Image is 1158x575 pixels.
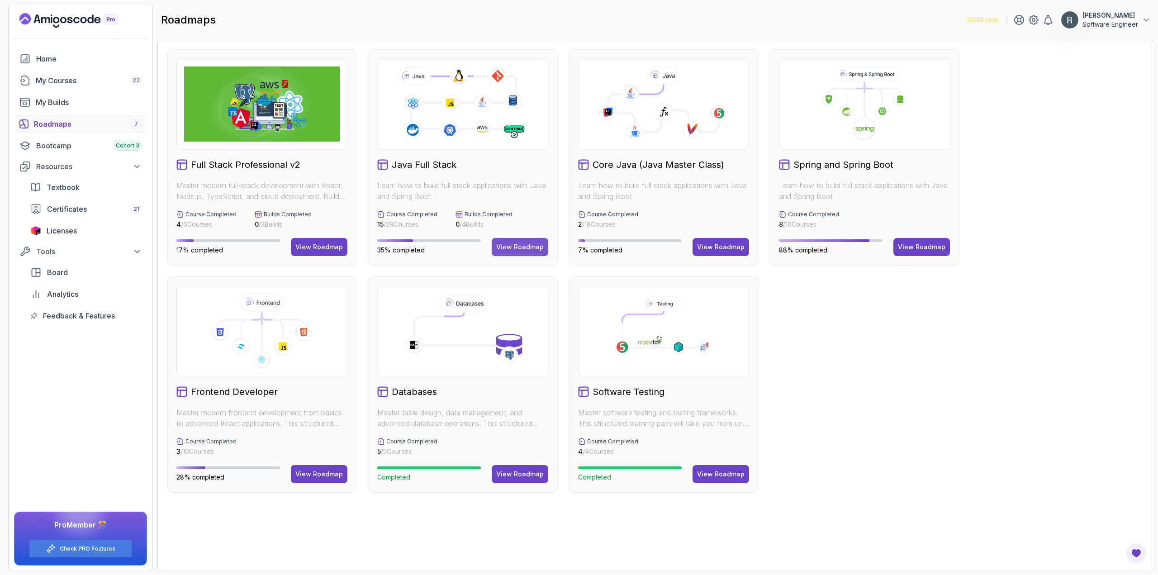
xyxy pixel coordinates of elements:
div: Tools [36,246,142,257]
span: 17% completed [176,246,223,254]
p: Learn how to build full stack applications with Java and Spring Boot [578,180,749,202]
div: View Roadmap [295,470,343,479]
span: 4 [176,220,181,228]
div: View Roadmap [496,242,544,252]
h2: Databases [392,385,437,398]
div: View Roadmap [295,242,343,252]
span: 4 [578,447,583,455]
div: View Roadmap [898,242,945,252]
span: 28% completed [176,473,224,481]
p: / 6 Courses [176,220,237,229]
button: Tools [14,243,147,260]
button: View Roadmap [693,465,749,483]
p: / 29 Courses [377,220,437,229]
span: 3 [176,447,180,455]
a: roadmaps [14,115,147,133]
button: View Roadmap [893,238,950,256]
h2: Software Testing [593,385,664,398]
img: Full Stack Professional v2 [184,67,340,142]
div: My Courses [36,75,142,86]
h2: Spring and Spring Boot [793,158,893,171]
div: Resources [36,161,142,172]
a: View Roadmap [492,465,548,483]
div: View Roadmap [697,242,745,252]
a: board [25,263,147,281]
p: Builds Completed [465,211,513,218]
p: Master modern frontend development from basics to advanced React applications. This structured le... [176,407,347,429]
button: View Roadmap [291,465,347,483]
button: Check PRO Features [29,539,132,558]
span: 0 [456,220,460,228]
p: Course Completed [185,438,237,445]
p: Course Completed [587,211,638,218]
span: Textbook [47,182,80,193]
span: 35% completed [377,246,425,254]
span: Licenses [47,225,77,236]
div: Bootcamp [36,140,142,151]
button: View Roadmap [291,238,347,256]
h2: Frontend Developer [191,385,278,398]
button: View Roadmap [492,238,548,256]
p: Course Completed [587,438,638,445]
span: 15 [377,220,384,228]
p: / 10 Courses [779,220,839,229]
p: / 18 Courses [578,220,638,229]
a: Check PRO Features [60,545,115,552]
button: View Roadmap [693,238,749,256]
p: Course Completed [386,438,437,445]
p: Course Completed [185,211,237,218]
div: View Roadmap [697,470,745,479]
a: certificates [25,200,147,218]
span: 0 [255,220,259,228]
p: Master software testing and testing frameworks. This structured learning path will take you from ... [578,407,749,429]
span: 88% completed [779,246,827,254]
p: / 4 Builds [456,220,513,229]
p: Master modern full-stack development with React, Node.js, TypeScript, and cloud deployment. Build... [176,180,347,202]
p: / 3 Builds [255,220,312,229]
a: home [14,50,147,68]
span: Board [47,267,68,278]
div: Roadmaps [34,119,142,129]
img: user profile image [1061,11,1078,29]
p: 1390 Points [967,15,999,24]
span: Completed [377,473,410,481]
p: Builds Completed [264,211,312,218]
span: 22 [133,77,140,84]
span: 21 [133,205,139,213]
h2: roadmaps [161,13,216,27]
span: 2 [578,220,582,228]
p: Course Completed [386,211,437,218]
p: Course Completed [788,211,839,218]
a: textbook [25,178,147,196]
div: My Builds [36,97,142,108]
div: Home [36,53,142,64]
p: Software Engineer [1082,20,1138,29]
p: / 4 Courses [578,447,638,456]
h2: Core Java (Java Master Class) [593,158,724,171]
span: 5 [377,447,381,455]
button: Open Feedback Button [1125,542,1147,564]
span: Certificates [47,204,87,214]
p: / 5 Courses [377,447,437,456]
span: Cohort 3 [116,142,139,149]
p: Master table design, data management, and advanced database operations. This structured learning ... [377,407,548,429]
h2: Full Stack Professional v2 [191,158,300,171]
span: 7 [134,120,138,128]
div: View Roadmap [496,470,544,479]
span: Feedback & Features [43,310,115,321]
a: analytics [25,285,147,303]
a: Landing page [19,13,139,28]
span: Completed [578,473,611,481]
p: / 10 Courses [176,447,237,456]
p: [PERSON_NAME] [1082,11,1138,20]
a: feedback [25,307,147,325]
a: licenses [25,222,147,240]
span: 7% completed [578,246,622,254]
a: bootcamp [14,137,147,155]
